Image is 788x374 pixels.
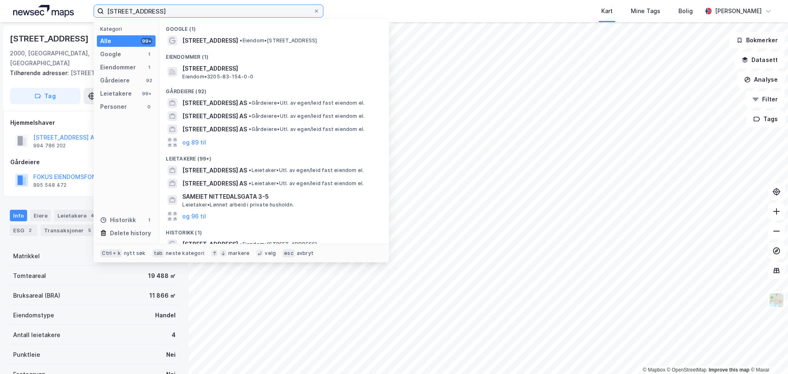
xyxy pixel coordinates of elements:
div: 4 [88,211,96,220]
div: 895 548 472 [33,182,66,188]
button: Tag [10,88,80,104]
span: Eiendom • 3205-83-154-0-0 [182,73,253,80]
span: [STREET_ADDRESS] AS [182,179,247,188]
span: • [240,241,242,247]
div: Historikk (1) [159,223,389,238]
button: Tags [747,111,785,127]
div: 994 786 202 [33,142,66,149]
div: [STREET_ADDRESS] [10,32,90,45]
div: 2000, [GEOGRAPHIC_DATA], [GEOGRAPHIC_DATA] [10,48,133,68]
span: Leietaker • Utl. av egen/leid fast eiendom el. [249,180,364,187]
a: Mapbox [643,367,665,373]
span: SAMEIET NITTEDALSGATA 3-5 [182,192,379,202]
span: Gårdeiere • Utl. av egen/leid fast eiendom el. [249,126,364,133]
div: Bolig [678,6,693,16]
div: Nei [166,350,176,360]
span: Leietaker • Utl. av egen/leid fast eiendom el. [249,167,364,174]
div: 92 [146,77,152,84]
div: 1 [146,51,152,57]
button: Datasett [735,52,785,68]
div: markere [228,250,250,257]
div: [PERSON_NAME] [715,6,762,16]
div: esc [282,249,295,257]
div: Eiere [30,210,51,221]
span: [STREET_ADDRESS] AS [182,124,247,134]
div: Info [10,210,27,221]
span: • [240,37,242,44]
span: Gårdeiere • Utl. av egen/leid fast eiendom el. [249,100,364,106]
a: Improve this map [709,367,749,373]
div: Google (1) [159,19,389,34]
div: tab [152,249,165,257]
span: [STREET_ADDRESS] AS [182,98,247,108]
span: [STREET_ADDRESS] [182,239,238,249]
button: Analyse [737,71,785,88]
button: og 89 til [182,138,206,147]
div: Leietakere (99+) [159,149,389,164]
div: [STREET_ADDRESS] [10,68,172,78]
span: • [249,167,251,173]
div: 1 [146,64,152,71]
button: Filter [745,91,785,108]
span: [STREET_ADDRESS] [182,36,238,46]
div: Google [100,49,121,59]
span: • [249,113,251,119]
div: Tomteareal [13,271,46,281]
span: Eiendom • [STREET_ADDRESS] [240,241,317,248]
div: 4 [172,330,176,340]
div: Gårdeiere [100,76,130,85]
div: Eiendommer (1) [159,47,389,62]
div: nytt søk [124,250,146,257]
div: ESG [10,225,37,236]
div: Handel [155,310,176,320]
div: Personer [100,102,127,112]
button: og 96 til [182,211,206,221]
div: Leietakere [54,210,100,221]
input: Søk på adresse, matrikkel, gårdeiere, leietakere eller personer [104,5,313,17]
div: Eiendommer [100,62,136,72]
img: logo.a4113a55bc3d86da70a041830d287a7e.svg [13,5,74,17]
div: Alle [100,36,111,46]
div: Leietakere [100,89,132,99]
div: 0 [146,103,152,110]
div: Matrikkel [13,251,40,261]
div: 2 [26,226,34,234]
span: [STREET_ADDRESS] [182,64,379,73]
div: Historikk [100,215,136,225]
div: Gårdeiere (92) [159,82,389,96]
span: [STREET_ADDRESS] AS [182,165,247,175]
div: Kart [601,6,613,16]
a: OpenStreetMap [667,367,707,373]
span: [STREET_ADDRESS] AS [182,111,247,121]
button: Bokmerker [729,32,785,48]
div: Transaksjoner [41,225,97,236]
div: 99+ [141,90,152,97]
div: 11 866 ㎡ [149,291,176,301]
div: Ctrl + k [100,249,122,257]
div: 99+ [141,38,152,44]
div: Mine Tags [631,6,660,16]
div: velg [265,250,276,257]
div: Antall leietakere [13,330,60,340]
span: • [249,180,251,186]
span: • [249,126,251,132]
iframe: Chat Widget [747,335,788,374]
span: Tilhørende adresser: [10,69,71,76]
span: Gårdeiere • Utl. av egen/leid fast eiendom el. [249,113,364,119]
img: Z [769,292,784,308]
div: Kategori [100,26,156,32]
span: • [249,100,251,106]
div: Delete history [110,228,151,238]
div: 5 [85,226,94,234]
div: Punktleie [13,350,40,360]
div: Eiendomstype [13,310,54,320]
span: Eiendom • [STREET_ADDRESS] [240,37,317,44]
div: 1 [146,217,152,223]
div: Gårdeiere [10,157,179,167]
div: Hjemmelshaver [10,118,179,128]
div: avbryt [297,250,314,257]
div: neste kategori [166,250,204,257]
div: Bruksareal (BRA) [13,291,60,301]
span: Leietaker • Lønnet arbeid i private husholdn. [182,202,294,208]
